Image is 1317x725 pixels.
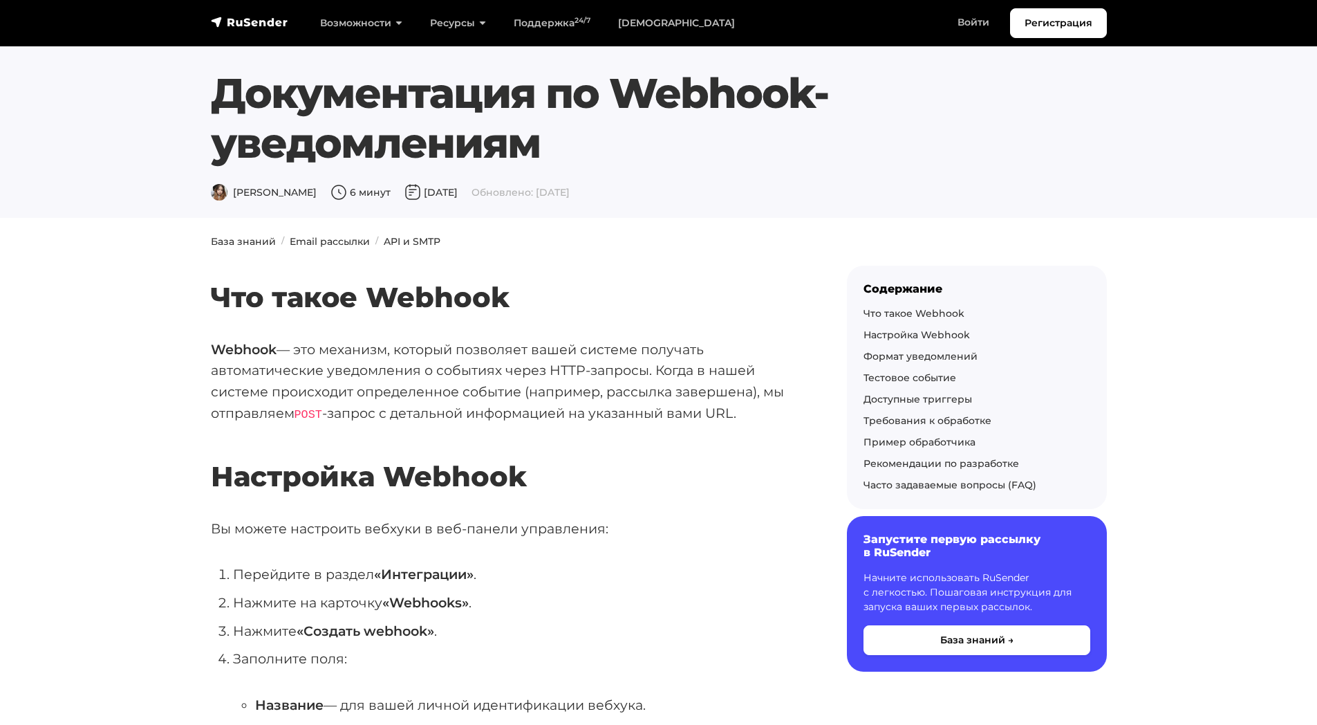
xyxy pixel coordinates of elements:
a: Запустите первую рассылку в RuSender Начните использовать RuSender с легкостью. Пошаговая инструк... [847,516,1107,671]
p: — это механизм, который позволяет вашей системе получать автоматические уведомления о событиях че... [211,339,803,425]
h6: Запустите первую рассылку в RuSender [863,533,1090,559]
a: Часто задаваемые вопросы (FAQ) [863,479,1036,491]
span: 6 минут [330,186,391,199]
a: Формат уведомлений [863,350,978,362]
p: Начните использовать RuSender с легкостью. Пошаговая инструкция для запуска ваших первых рассылок. [863,571,1090,614]
h2: Настройка Webhook [211,419,803,493]
h1: Документация по Webhook-уведомлениям [211,68,1107,168]
a: Пример обработчика [863,436,975,448]
div: Содержание [863,282,1090,295]
a: Email рассылки [290,235,370,248]
strong: Webhook [211,341,277,358]
a: Настройка Webhook [863,329,970,341]
p: Вы можете настроить вебхуки в веб-панели управления: [211,518,803,540]
strong: «Интеграции» [374,566,474,582]
nav: breadcrumb [203,235,1115,249]
li: Нажмите на карточку . [233,592,803,614]
img: Дата публикации [404,184,421,201]
strong: «Создать webhook» [297,623,434,639]
span: [PERSON_NAME] [211,186,317,199]
h2: Что такое Webhook [211,240,803,314]
a: Войти [944,8,1003,37]
strong: «Webhooks» [382,594,469,611]
button: База знаний → [863,625,1090,655]
a: Доступные триггеры [863,393,972,405]
li: Перейдите в раздел . [233,564,803,585]
a: Регистрация [1010,8,1107,38]
span: Обновлено: [DATE] [471,186,570,199]
img: RuSender [211,15,288,29]
img: Время чтения [330,184,347,201]
a: Тестовое событие [863,371,956,384]
a: Рекомендации по разработке [863,457,1019,470]
a: [DEMOGRAPHIC_DATA] [604,9,749,37]
a: База знаний [211,235,276,248]
a: Возможности [306,9,416,37]
a: Требования к обработке [863,414,991,427]
a: Поддержка24/7 [500,9,604,37]
a: API и SMTP [384,235,440,248]
a: Ресурсы [416,9,500,37]
li: — для вашей личной идентификации вебхука. [255,695,803,716]
li: Нажмите . [233,621,803,642]
strong: Название [255,697,324,713]
span: [DATE] [404,186,458,199]
code: POST [295,408,322,421]
a: Что такое Webhook [863,307,964,320]
sup: 24/7 [575,16,590,25]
